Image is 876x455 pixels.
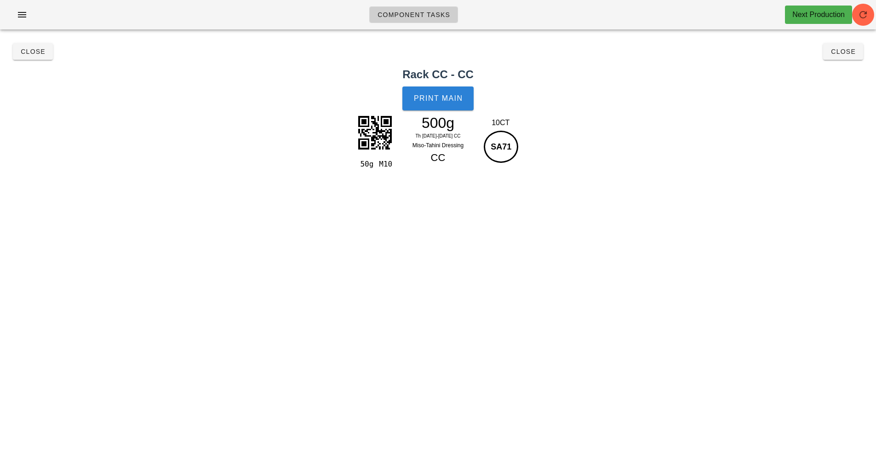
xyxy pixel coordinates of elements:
button: Close [13,43,53,60]
button: Close [823,43,863,60]
div: 10CT [481,117,520,128]
div: 50g [356,158,375,170]
div: Miso-Tahini Dressing [398,141,478,150]
h2: Rack CC - CC [6,66,870,83]
span: Print Main [413,94,463,103]
span: Th [DATE]-[DATE] CC [416,133,461,138]
span: CC [431,152,446,163]
img: BgAAAABJRU5ErkJggg== [352,109,398,156]
a: Component Tasks [369,6,458,23]
span: Close [20,48,46,55]
span: Close [830,48,856,55]
div: SA71 [484,131,518,163]
span: Component Tasks [377,11,450,18]
div: 500g [398,116,478,130]
div: M10 [375,158,394,170]
div: Next Production [792,9,845,20]
button: Print Main [402,86,473,110]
